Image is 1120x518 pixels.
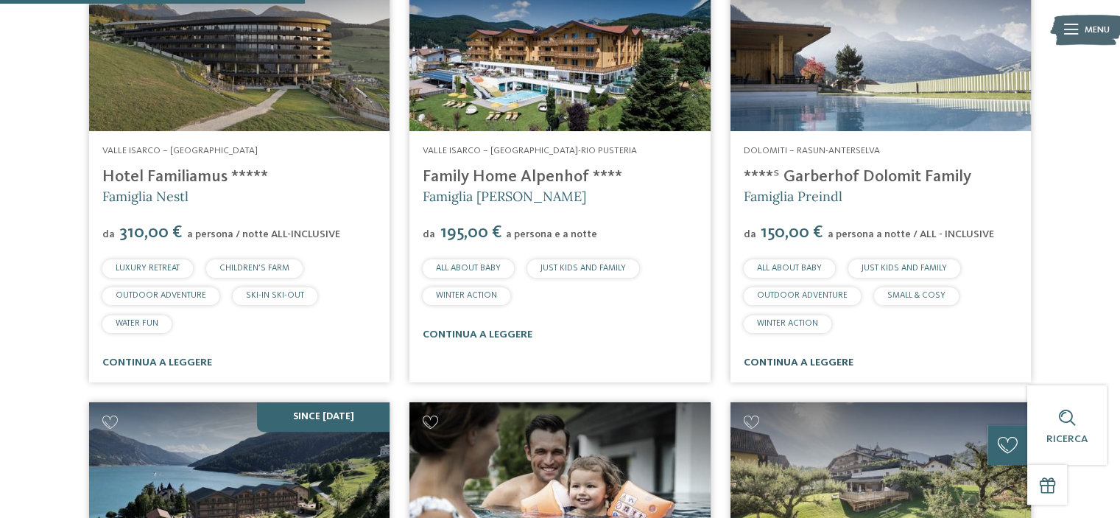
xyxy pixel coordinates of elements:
span: Famiglia [PERSON_NAME] [423,188,586,205]
span: da [744,229,756,239]
span: 195,00 € [437,224,504,242]
span: OUTDOOR ADVENTURE [757,291,848,300]
a: continua a leggere [744,357,853,368]
span: Ricerca [1046,434,1088,444]
span: ALL ABOUT BABY [436,264,501,273]
span: a persona e a notte [506,229,597,239]
span: 150,00 € [758,224,826,242]
a: continua a leggere [423,329,532,340]
span: LUXURY RETREAT [116,264,180,273]
span: SKI-IN SKI-OUT [246,291,304,300]
span: da [423,229,435,239]
span: JUST KIDS AND FAMILY [862,264,947,273]
span: WINTER ACTION [757,319,818,328]
span: Famiglia Nestl [102,188,189,205]
a: continua a leggere [102,357,212,368]
span: a persona a notte / ALL - INCLUSIVE [828,229,994,239]
a: Family Home Alpenhof **** [423,169,622,185]
span: OUTDOOR ADVENTURE [116,291,206,300]
span: Famiglia Preindl [744,188,842,205]
span: SMALL & COSY [887,291,945,300]
span: a persona / notte ALL-INCLUSIVE [187,229,340,239]
span: da [102,229,115,239]
span: WINTER ACTION [436,291,497,300]
span: Valle Isarco – [GEOGRAPHIC_DATA]-Rio Pusteria [423,146,637,155]
span: CHILDREN’S FARM [219,264,289,273]
a: ****ˢ Garberhof Dolomit Family [744,169,971,185]
span: JUST KIDS AND FAMILY [540,264,626,273]
span: ALL ABOUT BABY [757,264,822,273]
span: WATER FUN [116,319,158,328]
span: Valle Isarco – [GEOGRAPHIC_DATA] [102,146,258,155]
span: 310,00 € [116,224,186,242]
span: Dolomiti – Rasun-Anterselva [744,146,880,155]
